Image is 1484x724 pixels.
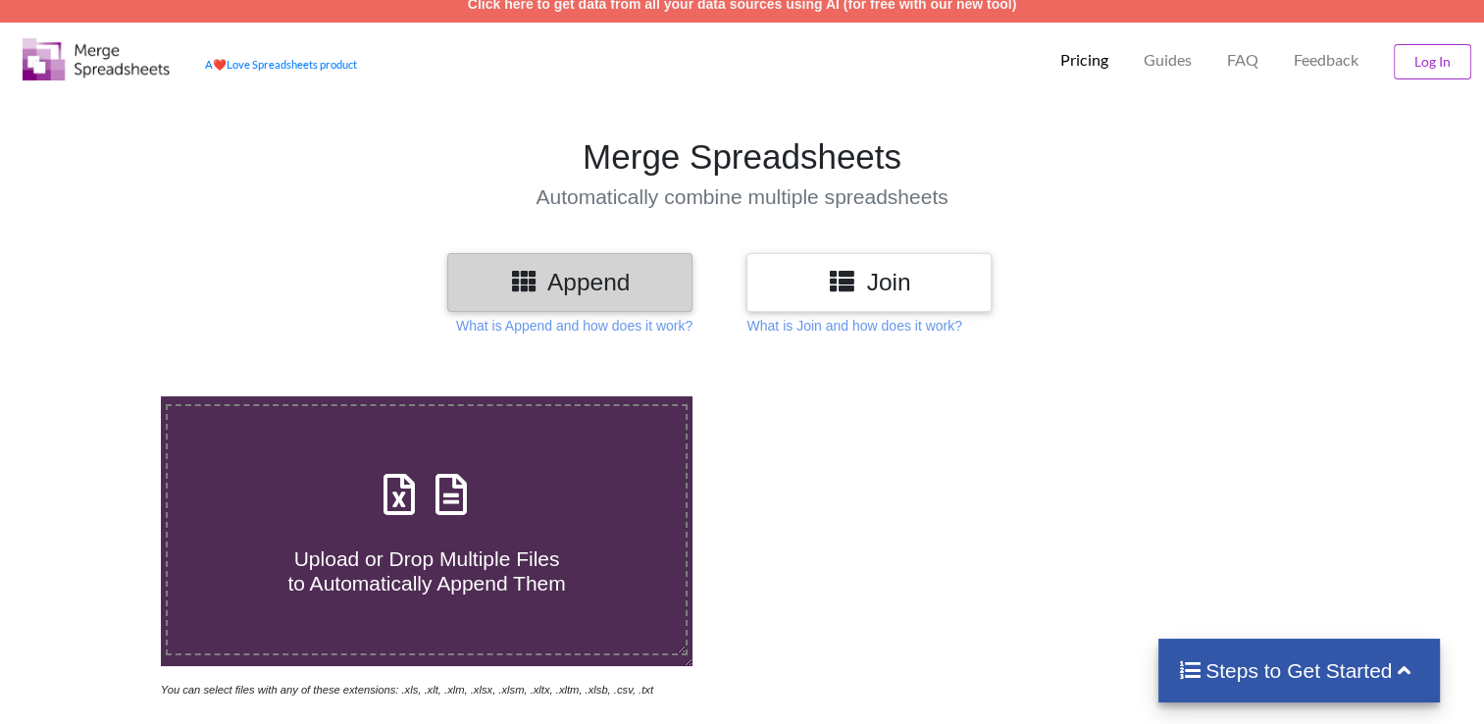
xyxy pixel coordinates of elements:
[287,547,565,595] span: Upload or Drop Multiple Files to Automatically Append Them
[1294,52,1358,68] span: Feedback
[161,684,653,696] i: You can select files with any of these extensions: .xls, .xlt, .xlm, .xlsx, .xlsm, .xltx, .xltm, ...
[456,316,692,336] p: What is Append and how does it work?
[462,268,678,296] h3: Append
[1060,50,1108,71] p: Pricing
[1394,44,1471,79] button: Log In
[213,58,227,71] span: heart
[1144,50,1192,71] p: Guides
[205,58,357,71] a: AheartLove Spreadsheets product
[23,38,170,80] img: Logo.png
[761,268,977,296] h3: Join
[1178,658,1420,683] h4: Steps to Get Started
[746,316,961,336] p: What is Join and how does it work?
[1227,50,1258,71] p: FAQ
